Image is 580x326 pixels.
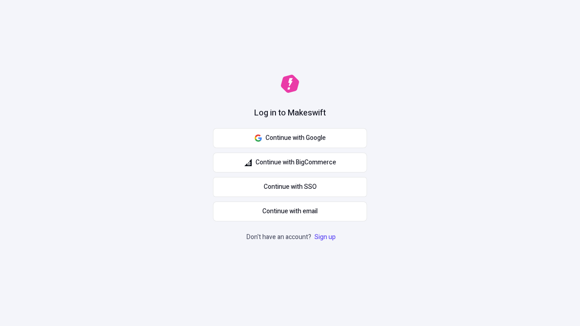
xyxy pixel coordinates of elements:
a: Continue with SSO [213,177,367,197]
span: Continue with email [262,206,318,216]
a: Sign up [313,232,338,242]
span: Continue with Google [266,133,326,143]
button: Continue with email [213,201,367,221]
span: Continue with BigCommerce [256,158,336,168]
h1: Log in to Makeswift [254,107,326,119]
button: Continue with BigCommerce [213,153,367,173]
p: Don't have an account? [246,232,338,242]
button: Continue with Google [213,128,367,148]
